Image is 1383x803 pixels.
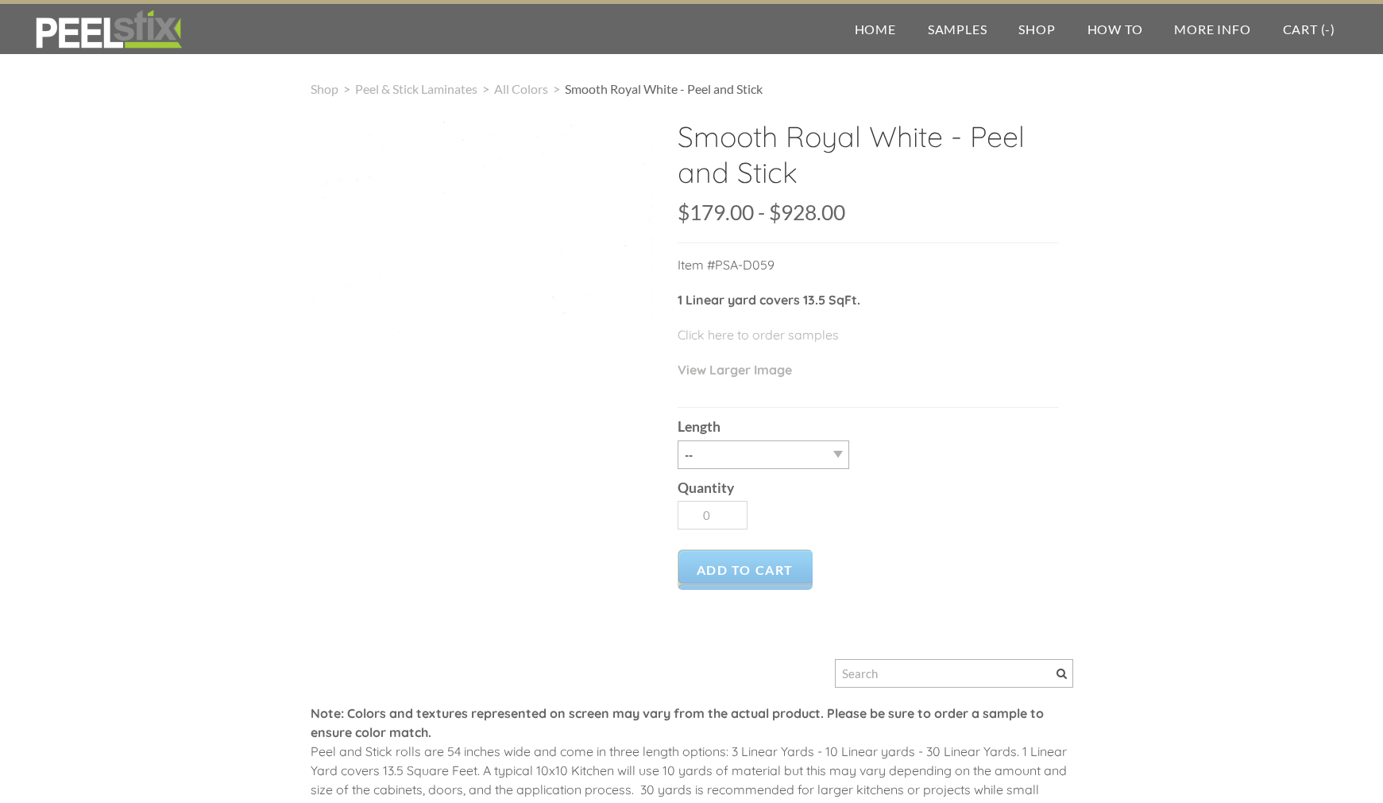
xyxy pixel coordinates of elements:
a: Cart (-) [1267,4,1351,54]
a: View Larger Image [678,362,792,378]
a: All Colors [494,81,548,96]
b: Quantity [678,479,734,496]
a: Shop [1002,4,1071,54]
span: > [477,81,494,96]
span: - [1325,21,1331,37]
span: $179.00 - $928.00 [678,200,845,225]
img: REFACE SUPPLIES [32,10,185,49]
strong: 1 Linear yard covers 13.5 SqFt. [678,292,860,308]
b: Length [678,418,720,435]
a: How To [1072,4,1159,54]
p: Item #PSA-D059 [678,255,1059,290]
span: > [338,81,355,96]
a: Samples [912,4,1003,54]
span: Search [1057,669,1067,679]
a: Home [839,4,912,54]
span: > [548,81,565,96]
span: Smooth Royal White - Peel and Stick [565,81,763,96]
a: Peel & Stick Laminates [355,81,477,96]
a: Click here to order samples [678,327,839,343]
font: Note: Colors and textures represented on screen may vary from the actual product. Please be sure ... [311,705,1044,740]
a: More Info [1158,4,1266,54]
a: Add to Cart [678,549,813,590]
input: Search [835,659,1073,688]
h2: Smooth Royal White - Peel and Stick [678,118,1059,202]
a: Shop [311,81,338,96]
